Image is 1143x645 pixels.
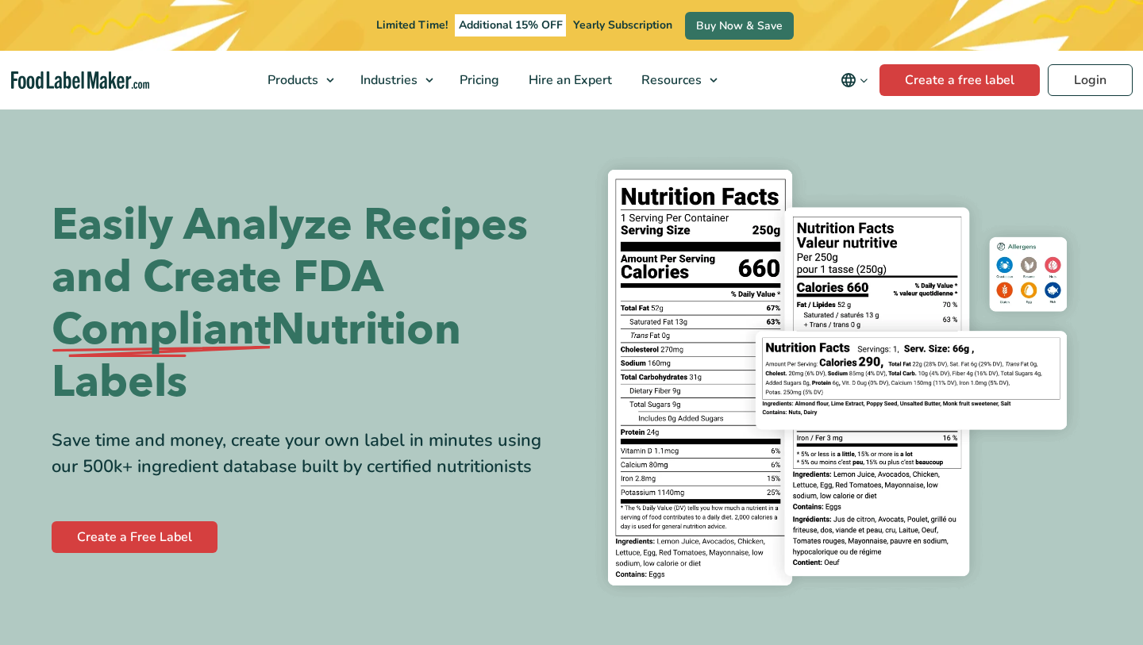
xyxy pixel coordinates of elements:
[52,521,217,553] a: Create a Free Label
[253,51,342,109] a: Products
[573,17,672,33] span: Yearly Subscription
[263,71,320,89] span: Products
[1048,64,1133,96] a: Login
[445,51,510,109] a: Pricing
[829,64,879,96] button: Change language
[346,51,441,109] a: Industries
[376,17,448,33] span: Limited Time!
[879,64,1040,96] a: Create a free label
[627,51,725,109] a: Resources
[52,428,560,480] div: Save time and money, create your own label in minutes using our 500k+ ingredient database built b...
[524,71,614,89] span: Hire an Expert
[455,14,567,36] span: Additional 15% OFF
[52,199,560,409] h1: Easily Analyze Recipes and Create FDA Nutrition Labels
[685,12,794,40] a: Buy Now & Save
[637,71,703,89] span: Resources
[356,71,419,89] span: Industries
[455,71,501,89] span: Pricing
[11,71,149,90] a: Food Label Maker homepage
[514,51,623,109] a: Hire an Expert
[52,304,271,356] span: Compliant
